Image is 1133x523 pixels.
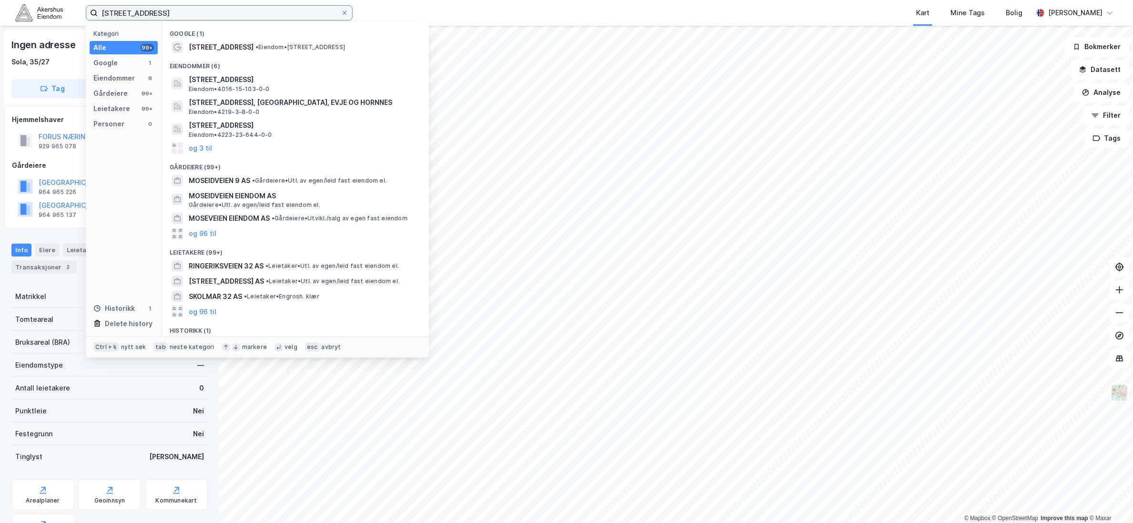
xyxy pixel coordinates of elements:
[15,382,70,394] div: Antall leietakere
[12,114,207,125] div: Hjemmelshaver
[189,228,216,239] button: og 96 til
[964,515,990,522] a: Mapbox
[93,42,106,53] div: Alle
[199,382,204,394] div: 0
[189,120,418,131] span: [STREET_ADDRESS]
[193,405,204,417] div: Nei
[305,342,320,352] div: esc
[950,7,985,19] div: Mine Tags
[149,451,204,462] div: [PERSON_NAME]
[15,359,63,371] div: Eiendomstype
[11,260,77,274] div: Transaksjoner
[162,319,429,337] div: Historikk (1)
[189,260,264,272] span: RINGERIKSVEIEN 32 AS
[162,55,429,72] div: Eiendommer (6)
[39,188,76,196] div: 964 965 226
[1006,7,1022,19] div: Bolig
[15,291,46,302] div: Matrikkel
[121,343,146,351] div: nytt søk
[266,277,399,285] span: Leietaker • Utl. av egen/leid fast eiendom el.
[189,213,270,224] span: MOSEVEIEN EIENDOM AS
[244,293,247,300] span: •
[93,118,124,130] div: Personer
[170,343,214,351] div: neste kategori
[242,343,267,351] div: markere
[1065,37,1129,56] button: Bokmerker
[916,7,929,19] div: Kart
[15,337,70,348] div: Bruksareal (BRA)
[1085,477,1133,523] div: Kontrollprogram for chat
[1074,83,1129,102] button: Analyse
[15,428,52,440] div: Festegrunn
[11,37,77,52] div: Ingen adresse
[141,105,154,113] div: 99+
[155,497,197,504] div: Kommunekart
[162,156,429,173] div: Gårdeiere (99+)
[11,56,50,68] div: Sola, 35/27
[252,177,255,184] span: •
[272,215,408,222] span: Gårdeiere • Utvikl./salg av egen fast eiendom
[189,41,254,53] span: [STREET_ADDRESS]
[189,74,418,85] span: [STREET_ADDRESS]
[252,177,387,185] span: Gårdeiere • Utl. av egen/leid fast eiendom el.
[93,30,158,37] div: Kategori
[189,131,272,139] span: Eiendom • 4223-23-644-0-0
[321,343,341,351] div: avbryt
[162,241,429,258] div: Leietakere (99+)
[105,318,153,329] div: Delete history
[1111,384,1129,402] img: Z
[39,211,76,219] div: 964 965 137
[141,90,154,97] div: 99+
[146,305,154,312] div: 1
[193,428,204,440] div: Nei
[93,72,135,84] div: Eiendommer
[189,85,270,93] span: Eiendom • 4016-15-103-0-0
[255,43,345,51] span: Eiendom • [STREET_ADDRESS]
[98,6,341,20] input: Søk på adresse, matrikkel, gårdeiere, leietakere eller personer
[189,276,264,287] span: [STREET_ADDRESS] AS
[266,277,269,285] span: •
[146,74,154,82] div: 6
[1085,477,1133,523] iframe: Chat Widget
[141,44,154,51] div: 99+
[93,88,128,99] div: Gårdeiere
[93,103,130,114] div: Leietakere
[189,143,212,154] button: og 3 til
[189,291,242,302] span: SKOLMAR 32 AS
[93,303,135,314] div: Historikk
[15,451,42,462] div: Tinglyst
[63,262,73,272] div: 2
[285,343,297,351] div: velg
[1085,129,1129,148] button: Tags
[992,515,1039,522] a: OpenStreetMap
[189,175,250,186] span: MOSEIDVEIEN 9 AS
[162,22,429,40] div: Google (1)
[1083,106,1129,125] button: Filter
[146,59,154,67] div: 1
[35,244,59,256] div: Eiere
[26,497,60,504] div: Arealplaner
[93,342,119,352] div: Ctrl + k
[1071,60,1129,79] button: Datasett
[265,262,399,270] span: Leietaker • Utl. av egen/leid fast eiendom el.
[244,293,319,300] span: Leietaker • Engrosh. klær
[11,244,31,256] div: Info
[272,215,275,222] span: •
[189,190,418,202] span: MOSEIDVEIEN EIENDOM AS
[265,262,268,269] span: •
[15,314,53,325] div: Tomteareal
[189,306,216,318] button: og 96 til
[39,143,76,150] div: 929 965 078
[63,244,104,256] div: Leietakere
[146,120,154,128] div: 0
[94,497,125,504] div: Geoinnsyn
[189,108,259,116] span: Eiendom • 4219-3-8-0-0
[189,201,320,209] span: Gårdeiere • Utl. av egen/leid fast eiendom el.
[1048,7,1102,19] div: [PERSON_NAME]
[11,79,93,98] button: Tag
[93,57,118,69] div: Google
[1041,515,1088,522] a: Improve this map
[255,43,258,51] span: •
[12,160,207,171] div: Gårdeiere
[197,359,204,371] div: —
